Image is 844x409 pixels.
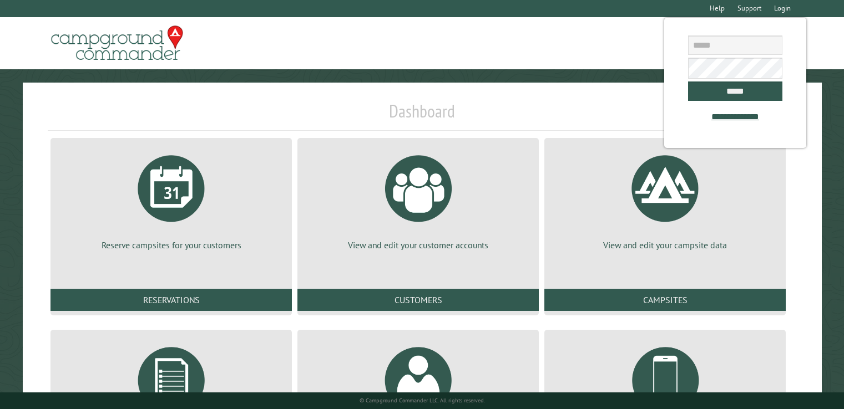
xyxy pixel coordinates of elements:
[558,147,772,251] a: View and edit your campsite data
[48,22,186,65] img: Campground Commander
[297,289,539,311] a: Customers
[50,289,292,311] a: Reservations
[311,239,525,251] p: View and edit your customer accounts
[544,289,786,311] a: Campsites
[64,147,279,251] a: Reserve campsites for your customers
[558,239,772,251] p: View and edit your campsite data
[360,397,485,404] small: © Campground Commander LLC. All rights reserved.
[64,239,279,251] p: Reserve campsites for your customers
[48,100,796,131] h1: Dashboard
[311,147,525,251] a: View and edit your customer accounts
